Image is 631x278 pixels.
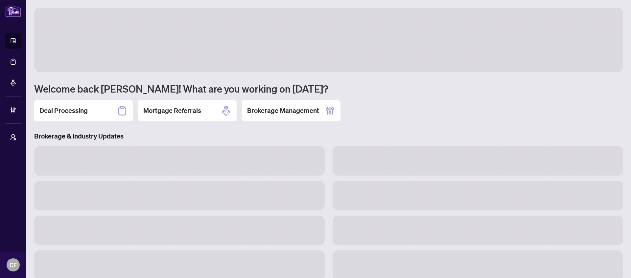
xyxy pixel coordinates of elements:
[10,260,17,269] span: CF
[10,134,16,140] span: user-switch
[247,106,319,115] h2: Brokerage Management
[143,106,201,115] h2: Mortgage Referrals
[39,106,88,115] h2: Deal Processing
[34,132,623,141] h3: Brokerage & Industry Updates
[5,5,21,17] img: logo
[34,82,623,95] h1: Welcome back [PERSON_NAME]! What are you working on [DATE]?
